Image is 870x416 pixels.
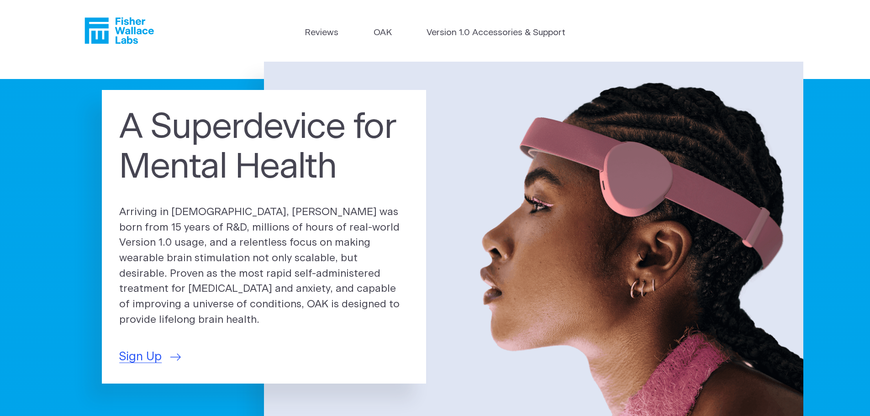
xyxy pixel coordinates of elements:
p: Arriving in [DEMOGRAPHIC_DATA], [PERSON_NAME] was born from 15 years of R&D, millions of hours of... [119,205,409,328]
a: OAK [374,26,392,40]
h1: A Superdevice for Mental Health [119,108,409,188]
a: Fisher Wallace [84,17,154,44]
a: Version 1.0 Accessories & Support [427,26,565,40]
a: Sign Up [119,348,181,366]
a: Reviews [305,26,338,40]
span: Sign Up [119,348,162,366]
